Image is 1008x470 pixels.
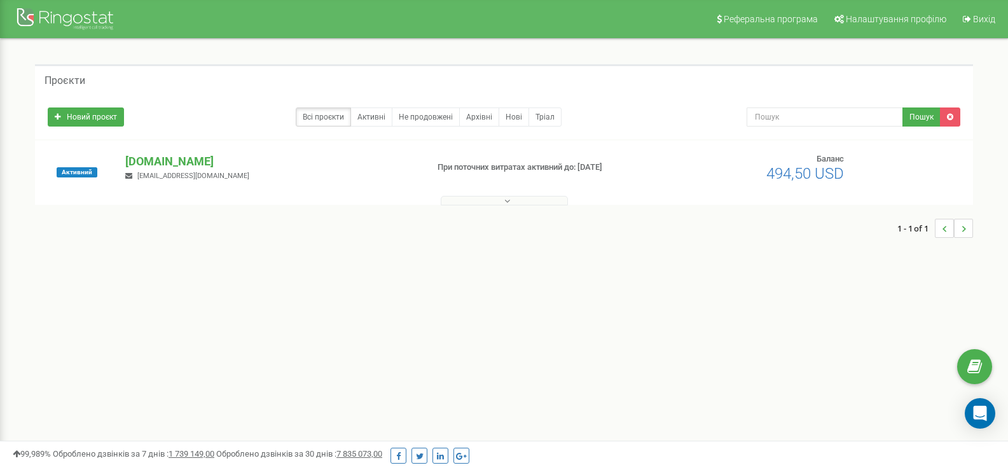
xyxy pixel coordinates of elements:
div: Open Intercom Messenger [965,398,995,429]
button: Пошук [902,107,941,127]
a: Архівні [459,107,499,127]
u: 7 835 073,00 [336,449,382,459]
span: 494,50 USD [766,165,844,183]
a: Всі проєкти [296,107,351,127]
span: 1 - 1 of 1 [897,219,935,238]
span: 99,989% [13,449,51,459]
span: Активний [57,167,97,177]
span: [EMAIL_ADDRESS][DOMAIN_NAME] [137,172,249,180]
a: Нові [499,107,529,127]
h5: Проєкти [45,75,85,86]
span: Баланс [817,154,844,163]
a: Активні [350,107,392,127]
span: Налаштування профілю [846,14,946,24]
a: Не продовжені [392,107,460,127]
span: Оброблено дзвінків за 30 днів : [216,449,382,459]
span: Вихід [973,14,995,24]
span: Реферальна програма [724,14,818,24]
input: Пошук [747,107,903,127]
u: 1 739 149,00 [169,449,214,459]
nav: ... [897,206,973,251]
span: Оброблено дзвінків за 7 днів : [53,449,214,459]
a: Новий проєкт [48,107,124,127]
p: При поточних витратах активний до: [DATE] [438,162,651,174]
a: Тріал [528,107,562,127]
p: [DOMAIN_NAME] [125,153,417,170]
